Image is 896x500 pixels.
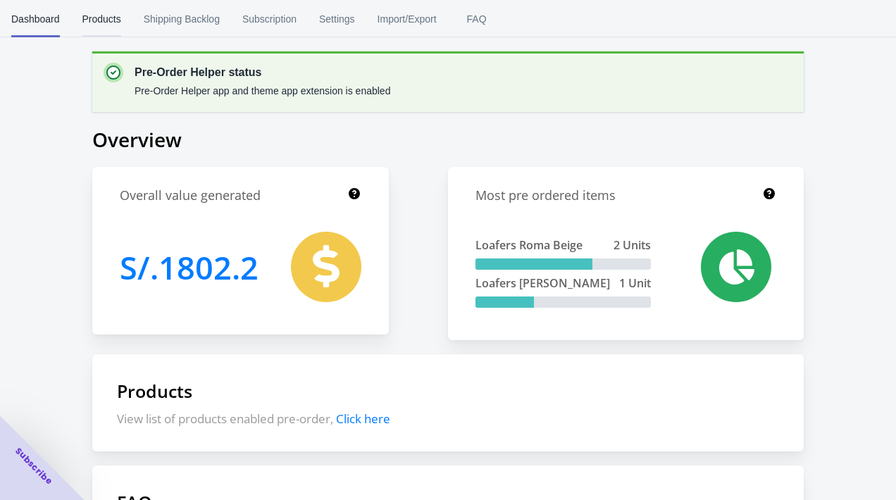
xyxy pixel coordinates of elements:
[319,1,355,37] span: Settings
[459,1,494,37] span: FAQ
[13,445,55,487] span: Subscribe
[11,1,60,37] span: Dashboard
[117,411,779,427] p: View list of products enabled pre-order,
[336,411,390,427] span: Click here
[475,237,583,253] span: Loafers Roma Beige
[619,275,651,291] span: 1 Unit
[120,246,158,289] span: S/.
[120,232,259,302] h1: 1802.2
[135,84,390,98] p: Pre-Order Helper app and theme app extension is enabled
[82,1,121,37] span: Products
[120,187,261,204] h1: Overall value generated
[135,64,390,81] p: Pre-Order Helper status
[475,187,616,204] h1: Most pre ordered items
[144,1,220,37] span: Shipping Backlog
[117,379,779,403] h1: Products
[475,275,610,291] span: Loafers [PERSON_NAME]
[614,237,651,253] span: 2 Units
[92,126,804,153] h1: Overview
[378,1,437,37] span: Import/Export
[242,1,297,37] span: Subscription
